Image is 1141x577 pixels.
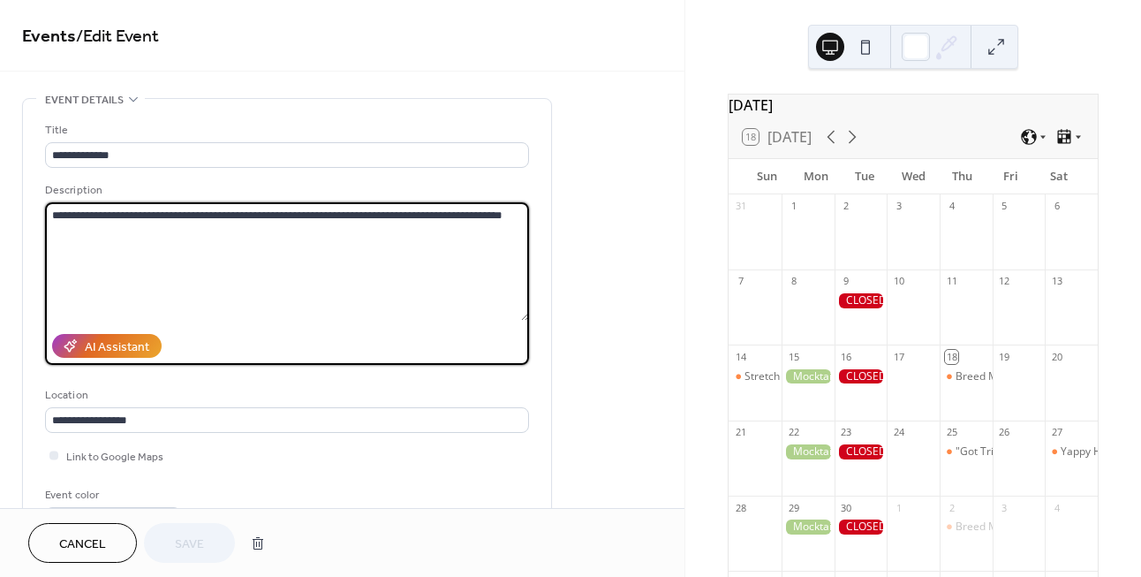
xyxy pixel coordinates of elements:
div: Breed Meetup: Labrador Retrievers [956,369,1130,384]
span: Link to Google Maps [66,448,163,467]
div: 1 [787,200,800,213]
div: [DATE] [729,95,1098,116]
div: 3 [892,200,905,213]
div: Tue [840,159,888,194]
div: 4 [945,200,958,213]
div: 20 [1050,350,1063,363]
div: 10 [892,275,905,288]
div: Fri [986,159,1035,194]
div: Stretch @ Fetch: Puppy Yoga [744,369,884,384]
div: Description [45,181,525,200]
div: Wed [889,159,938,194]
div: Mocktail Monday [782,520,835,535]
div: 5 [998,200,1011,213]
div: 26 [998,426,1011,439]
div: "Got Tricks?" Workshop [956,444,1070,459]
div: CLOSED [835,293,888,308]
div: 25 [945,426,958,439]
div: CLOSED [835,444,888,459]
div: Stretch @ Fetch: Puppy Yoga [729,369,782,384]
button: AI Assistant [52,334,162,358]
div: CLOSED [835,369,888,384]
a: Events [22,19,76,54]
div: Mocktail Monday [782,444,835,459]
div: 7 [734,275,747,288]
div: 21 [734,426,747,439]
div: 28 [734,501,747,514]
div: "Got Tricks?" Workshop [940,444,993,459]
div: Sat [1035,159,1084,194]
div: Thu [938,159,986,194]
div: 27 [1050,426,1063,439]
div: 2 [840,200,853,213]
div: 13 [1050,275,1063,288]
div: Mon [791,159,840,194]
div: 14 [734,350,747,363]
div: Breed Meetup: Labrador Retrievers [940,369,993,384]
div: 29 [787,501,800,514]
div: 23 [840,426,853,439]
div: 6 [1050,200,1063,213]
div: 1 [892,501,905,514]
div: 16 [840,350,853,363]
div: Event color [45,486,178,505]
div: 30 [840,501,853,514]
div: 4 [1050,501,1063,514]
div: Location [45,386,525,405]
div: Breed Meetup: French Bulldogs [940,520,993,535]
div: Mocktail Monday [782,369,835,384]
div: Sun [743,159,791,194]
div: 3 [998,501,1011,514]
button: Cancel [28,523,137,563]
div: 8 [787,275,800,288]
div: 15 [787,350,800,363]
div: 22 [787,426,800,439]
div: 11 [945,275,958,288]
div: 19 [998,350,1011,363]
div: Yappy Hour [1061,444,1118,459]
div: CLOSED [835,520,888,535]
div: 17 [892,350,905,363]
span: Cancel [59,535,106,554]
div: 12 [998,275,1011,288]
div: Yappy Hour [1045,444,1098,459]
div: AI Assistant [85,338,149,357]
div: 9 [840,275,853,288]
div: 31 [734,200,747,213]
div: Title [45,121,525,140]
div: 18 [945,350,958,363]
span: Event details [45,91,124,110]
div: Breed Meetup: French Bulldogs [956,520,1110,535]
div: 2 [945,501,958,514]
div: 24 [892,426,905,439]
span: / Edit Event [76,19,159,54]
